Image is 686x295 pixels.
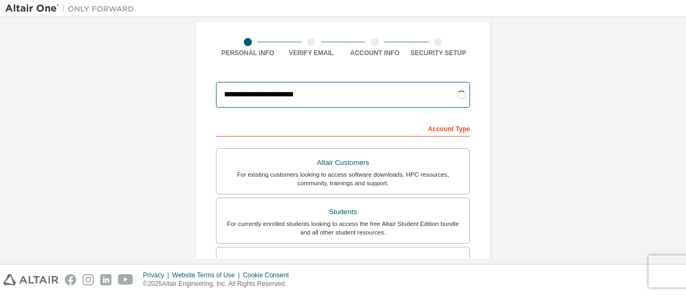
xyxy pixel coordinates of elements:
[223,170,463,187] div: For existing customers looking to access software downloads, HPC resources, community, trainings ...
[118,274,133,285] img: youtube.svg
[65,274,76,285] img: facebook.svg
[100,274,111,285] img: linkedin.svg
[83,274,94,285] img: instagram.svg
[223,155,463,170] div: Altair Customers
[143,271,172,279] div: Privacy
[172,271,243,279] div: Website Terms of Use
[223,220,463,237] div: For currently enrolled students looking to access the free Altair Student Edition bundle and all ...
[5,3,139,14] img: Altair One
[223,205,463,220] div: Students
[216,119,470,137] div: Account Type
[343,49,407,57] div: Account Info
[223,254,463,269] div: Faculty
[216,49,280,57] div: Personal Info
[3,274,58,285] img: altair_logo.svg
[243,271,295,279] div: Cookie Consent
[280,49,344,57] div: Verify Email
[407,49,471,57] div: Security Setup
[143,279,295,289] p: © 2025 Altair Engineering, Inc. All Rights Reserved.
